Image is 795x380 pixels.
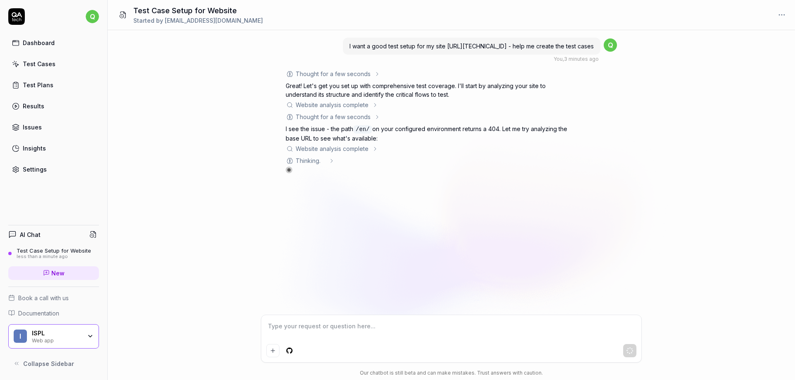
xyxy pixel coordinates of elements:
[8,266,99,280] a: New
[266,344,279,357] button: Add attachment
[604,38,617,52] span: q
[14,330,27,343] span: I
[18,309,59,318] span: Documentation
[133,16,263,25] div: Started by
[8,355,99,372] button: Collapse Sidebar
[296,100,369,109] div: Website analysis complete
[296,112,371,121] div: Thought for a few seconds
[23,38,55,47] div: Dashboard
[32,330,82,337] div: ISPL
[353,125,372,134] code: /en/
[296,144,369,153] div: Website analysis complete
[32,337,82,343] div: Web app
[23,102,44,110] div: Results
[23,165,47,174] div: Settings
[86,10,99,23] span: q
[18,294,69,302] span: Book a call with us
[23,359,74,368] span: Collapse Sidebar
[554,56,563,62] span: You
[23,81,53,89] div: Test Plans
[8,98,99,114] a: Results
[286,81,576,99] p: Great! Let's get you set up with comprehensive test coverage. I'll start by analyzing your site t...
[17,247,91,254] div: Test Case Setup for Website
[349,43,594,50] span: I want a good test setup for my site [URL][TECHNICAL_ID] - help me create the test cases
[8,77,99,93] a: Test Plans
[8,309,99,318] a: Documentation
[51,269,65,277] span: New
[8,56,99,72] a: Test Cases
[20,230,41,239] h4: AI Chat
[8,140,99,156] a: Insights
[319,156,325,165] span: .
[8,324,99,349] button: IISPLWeb app
[133,5,263,16] h1: Test Case Setup for Website
[86,8,99,25] button: q
[8,161,99,177] a: Settings
[554,55,599,63] div: , 3 minutes ago
[8,35,99,51] a: Dashboard
[296,156,325,165] span: Thinking
[23,144,46,153] div: Insights
[8,119,99,135] a: Issues
[17,254,91,260] div: less than a minute ago
[286,124,576,143] p: I see the issue - the path on your configured environment returns a 404. Let me try analyzing the...
[261,369,642,377] div: Our chatbot is still beta and can make mistakes. Trust answers with caution.
[165,17,263,24] span: [EMAIL_ADDRESS][DOMAIN_NAME]
[23,60,55,68] div: Test Cases
[8,247,99,260] a: Test Case Setup for Websiteless than a minute ago
[23,123,42,131] div: Issues
[8,294,99,302] a: Book a call with us
[296,69,371,78] div: Thought for a few seconds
